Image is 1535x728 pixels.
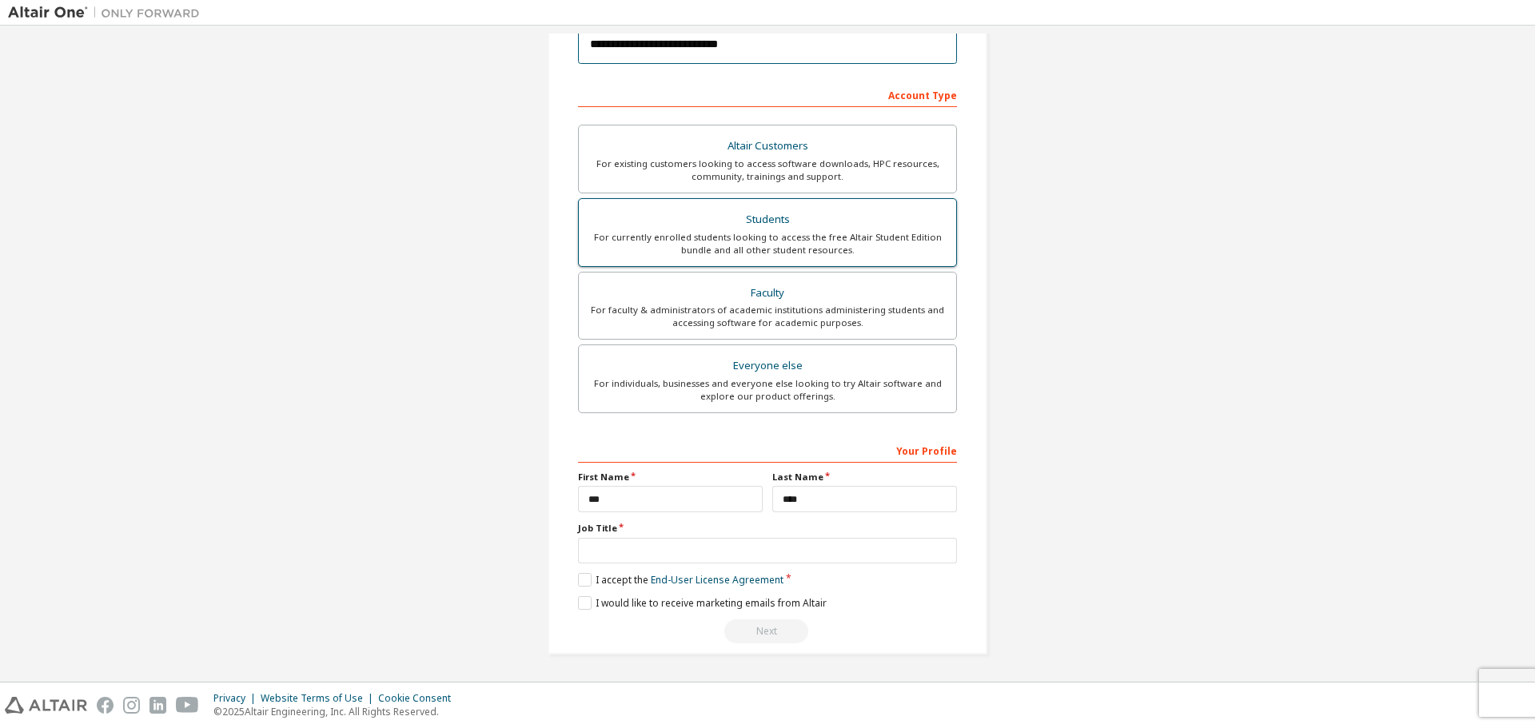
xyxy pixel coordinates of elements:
div: Altair Customers [588,135,947,157]
div: Your Profile [578,437,957,463]
a: End-User License Agreement [651,573,783,587]
div: Read and acccept EULA to continue [578,619,957,643]
img: linkedin.svg [150,697,166,714]
img: instagram.svg [123,697,140,714]
img: facebook.svg [97,697,114,714]
label: Last Name [772,471,957,483]
label: I would like to receive marketing emails from Altair [578,596,827,610]
label: First Name [578,471,763,483]
img: youtube.svg [176,697,199,714]
div: For existing customers looking to access software downloads, HPC resources, community, trainings ... [588,157,947,183]
div: Faculty [588,282,947,304]
div: Students [588,209,947,231]
div: For faculty & administrators of academic institutions administering students and accessing softwa... [588,304,947,329]
label: I accept the [578,573,783,587]
img: Altair One [8,5,208,21]
div: Privacy [213,692,261,705]
div: For individuals, businesses and everyone else looking to try Altair software and explore our prod... [588,377,947,403]
div: For currently enrolled students looking to access the free Altair Student Edition bundle and all ... [588,231,947,257]
div: Everyone else [588,355,947,377]
div: Cookie Consent [378,692,460,705]
p: © 2025 Altair Engineering, Inc. All Rights Reserved. [213,705,460,718]
div: Website Terms of Use [261,692,378,705]
img: altair_logo.svg [5,697,87,714]
div: Account Type [578,82,957,107]
label: Job Title [578,522,957,535]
